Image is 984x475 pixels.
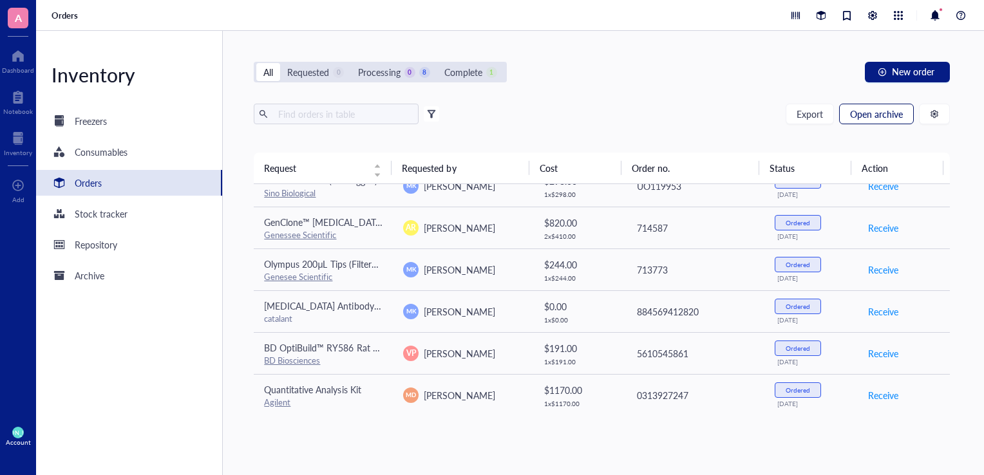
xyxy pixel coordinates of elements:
td: 714587 [625,207,764,248]
button: Receive [867,343,899,364]
div: 884569412820 [637,304,754,319]
th: Requested by [392,153,529,183]
a: Genessee Scientific [264,228,336,241]
div: $ 1170.00 [544,383,615,397]
div: Dashboard [2,66,34,74]
a: Archive [36,263,222,288]
a: Sino Biological [264,187,316,199]
span: [PERSON_NAME] [424,180,495,192]
div: catalant [264,313,383,324]
div: UO119953 [637,179,754,193]
div: 714587 [637,221,754,235]
span: VP [406,348,416,359]
span: A [15,10,22,26]
span: Receive [868,221,898,235]
div: Archive [75,268,104,283]
button: Receive [867,176,899,196]
div: [DATE] [777,274,847,282]
button: New order [865,62,950,82]
div: [DATE] [777,232,847,240]
div: Complete [444,65,482,79]
a: BD Biosciences [264,354,320,366]
div: [DATE] [777,358,847,366]
span: MK [406,306,416,315]
th: Status [759,153,851,183]
div: Ordered [786,303,810,310]
span: Receive [868,304,898,319]
a: Stock tracker [36,201,222,227]
div: Inventory [4,149,32,156]
a: Agilent [264,396,290,408]
span: [PERSON_NAME] [424,221,495,234]
div: Inventory [36,62,222,88]
button: Receive [867,218,899,238]
div: $ 0.00 [544,299,615,313]
div: 1 x $ 1170.00 [544,400,615,407]
span: Open archive [850,109,903,119]
button: Open archive [839,104,914,124]
div: 1 x $ 298.00 [544,191,615,198]
span: MK [406,265,416,274]
span: BD OptiBuild™ RY586 Rat Anti-Mouse TSPAN8 [264,341,454,354]
div: 1 x $ 244.00 [544,274,615,282]
span: Receive [868,179,898,193]
span: Receive [868,388,898,402]
div: 713773 [637,263,754,277]
td: 0313927247 [625,374,764,416]
input: Find orders in table [273,104,413,124]
span: [MEDICAL_DATA] Antibody (catalant) [264,299,413,312]
span: MD [406,390,416,399]
span: Receive [868,263,898,277]
div: Ordered [786,219,810,227]
span: Human CDH17 (His-tagged) [264,174,377,187]
a: Inventory [4,128,32,156]
div: Consumables [75,145,128,159]
div: Freezers [75,114,107,128]
div: [DATE] [777,316,847,324]
span: Export [797,109,823,119]
div: Stock tracker [75,207,128,221]
button: Receive [867,259,899,280]
span: Receive [868,346,898,360]
span: GenClone™ [MEDICAL_DATA], 100% U.S. Origin, Heat Inactivated, 500 mL/Unit [264,216,581,228]
span: [PERSON_NAME] [424,263,495,276]
div: $ 820.00 [544,216,615,230]
td: 5610545861 [625,332,764,374]
div: Ordered [786,177,810,185]
div: Requested [287,65,329,79]
a: Genesee Scientific [264,270,332,283]
div: segmented control [254,62,506,82]
div: Ordered [786,261,810,268]
span: [PERSON_NAME] [424,389,495,402]
a: Notebook [3,87,33,115]
div: Ordered [786,386,810,394]
div: 1 x $ 0.00 [544,316,615,324]
div: Ordered [786,344,810,352]
div: 5610545861 [637,346,754,360]
div: All [263,65,273,79]
div: 1 x $ 191.00 [544,358,615,366]
div: Orders [75,176,102,190]
div: 1 [486,67,497,78]
span: [PERSON_NAME] [424,305,495,318]
div: Repository [75,237,117,252]
span: AR [406,222,416,234]
a: Orders [52,10,80,21]
div: [DATE] [777,191,847,198]
th: Order no. [621,153,759,183]
td: 884569412820 [625,290,764,332]
button: Receive [867,301,899,322]
div: Processing [358,65,400,79]
div: 0 [404,67,415,78]
div: 2 x $ 410.00 [544,232,615,240]
th: Request [254,153,392,183]
div: Notebook [3,107,33,115]
span: Quantitative Analysis Kit [264,383,361,396]
th: Cost [529,153,621,183]
span: Olympus 200μL Tips (Filtered, Sterile) [264,257,412,270]
div: [DATE] [777,400,847,407]
div: Add [12,196,24,203]
a: Consumables [36,139,222,165]
span: New order [892,66,934,77]
a: Freezers [36,108,222,134]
